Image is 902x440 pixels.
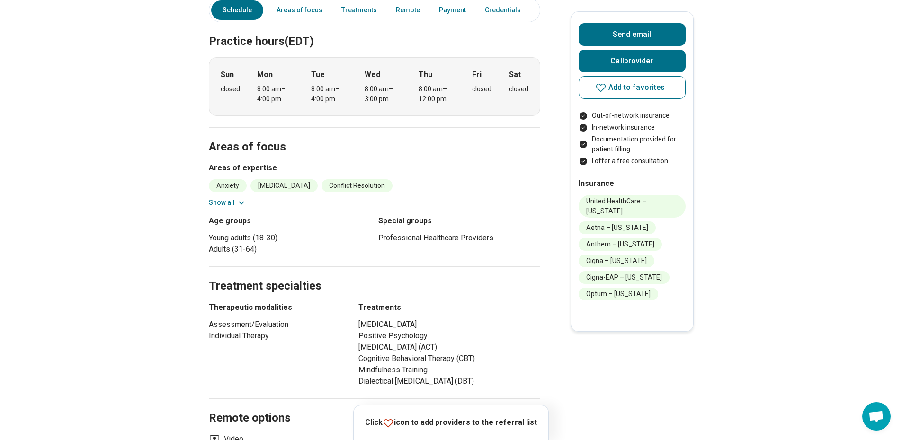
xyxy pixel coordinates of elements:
div: When does the program meet? [209,57,540,116]
div: 8:00 am – 3:00 pm [365,84,401,104]
strong: Tue [311,69,325,80]
p: Click icon to add providers to the referral list [365,417,537,429]
div: 8:00 am – 4:00 pm [257,84,294,104]
button: Callprovider [579,50,686,72]
h3: Special groups [378,215,540,227]
li: Optum – [US_STATE] [579,288,658,300]
li: Young adults (18-30) [209,232,371,244]
a: Treatments [336,0,383,20]
span: Add to favorites [608,84,665,91]
li: Assessment/Evaluation [209,319,341,330]
li: In-network insurance [579,123,686,132]
li: Anthem – [US_STATE] [579,238,662,251]
li: Cigna – [US_STATE] [579,255,654,267]
h3: Treatments [358,302,540,313]
li: Aetna – [US_STATE] [579,221,656,234]
li: [MEDICAL_DATA] (ACT) [358,342,540,353]
strong: Sun [221,69,234,80]
button: Show all [209,198,246,208]
h3: Therapeutic modalities [209,302,341,313]
a: Other [534,0,568,20]
h3: Age groups [209,215,371,227]
li: Conflict Resolution [322,179,393,192]
button: Add to favorites [579,76,686,99]
div: closed [472,84,491,94]
li: Documentation provided for patient filling [579,134,686,154]
ul: Payment options [579,111,686,166]
h2: Practice hours (EDT) [209,11,540,50]
a: Payment [433,0,472,20]
li: Out-of-network insurance [579,111,686,121]
h2: Treatment specialties [209,255,540,294]
li: Cognitive Behavioral Therapy (CBT) [358,353,540,364]
li: [MEDICAL_DATA] [358,319,540,330]
li: Dialectical [MEDICAL_DATA] (DBT) [358,376,540,387]
li: Professional Healthcare Providers [378,232,540,244]
li: Mindfulness Training [358,364,540,376]
li: Anxiety [209,179,247,192]
li: Positive Psychology [358,330,540,342]
li: Cigna-EAP – [US_STATE] [579,271,670,284]
div: 8:00 am – 4:00 pm [311,84,348,104]
div: closed [221,84,240,94]
h2: Insurance [579,178,686,189]
li: [MEDICAL_DATA] [250,179,318,192]
a: Schedule [211,0,263,20]
li: Adults (31-64) [209,244,371,255]
strong: Thu [419,69,432,80]
strong: Sat [509,69,521,80]
h2: Areas of focus [209,116,540,155]
strong: Fri [472,69,482,80]
li: I offer a free consultation [579,156,686,166]
h3: Areas of expertise [209,162,540,174]
div: Open chat [862,402,891,431]
a: Areas of focus [271,0,328,20]
div: closed [509,84,528,94]
h2: Remote options [209,387,540,426]
li: Individual Therapy [209,330,341,342]
a: Credentials [479,0,527,20]
div: 8:00 am – 12:00 pm [419,84,455,104]
li: United HealthCare – [US_STATE] [579,195,686,218]
a: Remote [390,0,426,20]
strong: Mon [257,69,273,80]
strong: Wed [365,69,380,80]
button: Send email [579,23,686,46]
